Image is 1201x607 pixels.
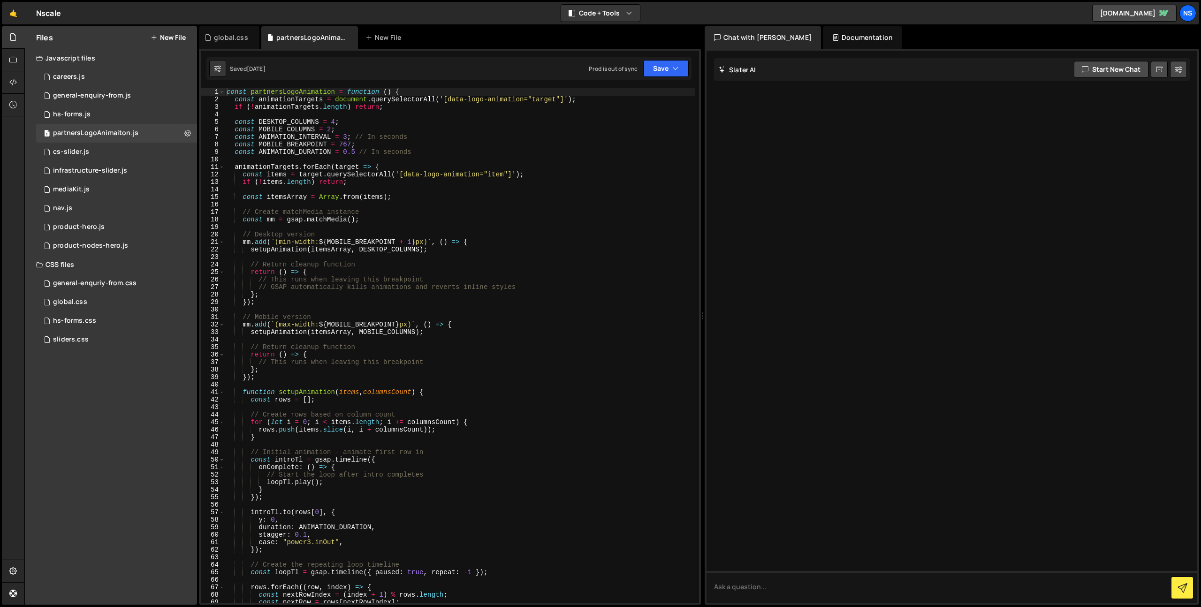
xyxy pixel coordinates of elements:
div: partnersLogoAnimaiton.js [53,129,138,137]
div: 8 [201,141,225,148]
div: 41 [201,388,225,396]
button: Start new chat [1074,61,1148,78]
div: 30 [201,306,225,313]
div: 10788/27036.css [36,330,197,349]
div: 32 [201,321,225,328]
h2: Files [36,32,53,43]
div: 10788/24852.js [36,68,197,86]
div: 42 [201,396,225,403]
div: global.css [214,33,248,42]
div: 10 [201,156,225,163]
div: 10788/24853.css [36,293,197,311]
div: 61 [201,539,225,546]
div: 31 [201,313,225,321]
div: 15 [201,193,225,201]
div: 10788/43956.js [36,86,197,105]
div: 28 [201,291,225,298]
div: 4 [201,111,225,118]
div: 1 [201,88,225,96]
div: 24 [201,261,225,268]
div: 18 [201,216,225,223]
div: 7 [201,133,225,141]
div: sliders.css [53,335,89,344]
div: [DATE] [247,65,266,73]
div: 45 [201,418,225,426]
div: 23 [201,253,225,261]
div: 29 [201,298,225,306]
div: 43 [201,403,225,411]
div: 10788/43278.css [36,311,197,330]
button: Code + Tools [561,5,640,22]
div: 58 [201,516,225,524]
div: 10788/35018.js [36,161,197,180]
div: 48 [201,441,225,448]
div: 37 [201,358,225,366]
div: 57 [201,508,225,516]
div: 20 [201,231,225,238]
div: 10788/25032.js [36,143,197,161]
button: New File [151,34,186,41]
div: 17 [201,208,225,216]
div: 36 [201,351,225,358]
div: 38 [201,366,225,373]
div: Chat with [PERSON_NAME] [705,26,821,49]
div: careers.js [53,73,85,81]
div: 12 [201,171,225,178]
div: 54 [201,486,225,493]
div: 62 [201,546,225,554]
div: 10788/43957.css [36,274,197,293]
div: 10788/43275.js [36,105,197,124]
div: Documentation [823,26,902,49]
div: 16 [201,201,225,208]
div: 53 [201,478,225,486]
div: 13 [201,178,225,186]
div: 44 [201,411,225,418]
div: 26 [201,276,225,283]
div: 67 [201,584,225,591]
div: 66 [201,576,225,584]
button: Save [643,60,689,77]
div: 69 [201,599,225,606]
div: general-enquriy-from.css [53,279,137,288]
div: infrastructure-slider.js [53,167,127,175]
div: 27 [201,283,225,291]
div: 11 [201,163,225,171]
div: 65 [201,569,225,576]
div: 33 [201,328,225,336]
div: cs-slider.js [53,148,89,156]
div: 46 [201,426,225,433]
div: 10788/46763.js [36,124,197,143]
h2: Slater AI [719,65,756,74]
div: 21 [201,238,225,246]
div: 2 [201,96,225,103]
div: product-nodes-hero.js [53,242,128,250]
div: 68 [201,591,225,599]
div: 49 [201,448,225,456]
div: general-enquiry-from.js [53,91,131,100]
a: Ns [1179,5,1196,22]
span: 1 [44,130,50,138]
div: global.css [53,298,87,306]
div: Nscale [36,8,61,19]
div: 34 [201,336,225,343]
div: hs-forms.css [53,317,96,325]
div: 63 [201,554,225,561]
div: 25 [201,268,225,276]
div: 51 [201,463,225,471]
div: 59 [201,524,225,531]
div: 10788/37835.js [36,199,197,218]
div: 10788/24854.js [36,180,197,199]
div: 50 [201,456,225,463]
div: 9 [201,148,225,156]
div: product-hero.js [53,223,105,231]
div: Saved [230,65,266,73]
div: hs-forms.js [53,110,91,119]
div: 39 [201,373,225,381]
div: mediaKit.js [53,185,90,194]
div: 60 [201,531,225,539]
div: 19 [201,223,225,231]
div: Prod is out of sync [589,65,638,73]
div: 55 [201,493,225,501]
div: partnersLogoAnimaiton.js [276,33,347,42]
